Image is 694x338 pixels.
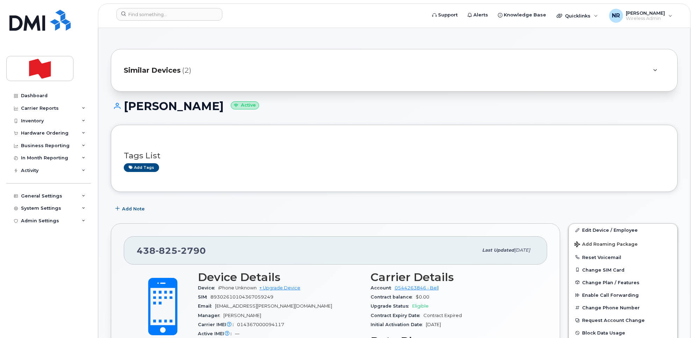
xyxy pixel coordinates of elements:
[137,245,206,256] span: 438
[156,245,178,256] span: 825
[371,313,423,318] span: Contract Expiry Date
[231,101,259,109] small: Active
[569,237,677,251] button: Add Roaming Package
[371,271,535,283] h3: Carrier Details
[569,276,677,289] button: Change Plan / Features
[178,245,206,256] span: 2790
[111,100,678,112] h1: [PERSON_NAME]
[124,163,159,172] a: Add tags
[569,289,677,301] button: Enable Call Forwarding
[371,303,412,309] span: Upgrade Status
[122,206,145,212] span: Add Note
[210,294,273,300] span: 89302610104367059249
[569,264,677,276] button: Change SIM Card
[198,331,235,336] span: Active IMEI
[482,247,514,253] span: Last updated
[426,322,441,327] span: [DATE]
[215,303,332,309] span: [EMAIL_ADDRESS][PERSON_NAME][DOMAIN_NAME]
[371,294,416,300] span: Contract balance
[259,285,300,290] a: + Upgrade Device
[111,202,151,215] button: Add Note
[574,242,638,248] span: Add Roaming Package
[569,301,677,314] button: Change Phone Number
[198,294,210,300] span: SIM
[218,285,257,290] span: iPhone Unknown
[237,322,284,327] span: 014367000094117
[198,271,362,283] h3: Device Details
[124,151,665,160] h3: Tags List
[235,331,239,336] span: —
[198,285,218,290] span: Device
[371,322,426,327] span: Initial Activation Date
[423,313,462,318] span: Contract Expired
[395,285,439,290] a: 0544263846 - Bell
[124,65,181,75] span: Similar Devices
[582,280,639,285] span: Change Plan / Features
[569,314,677,326] button: Request Account Change
[223,313,261,318] span: [PERSON_NAME]
[582,293,639,298] span: Enable Call Forwarding
[514,247,530,253] span: [DATE]
[416,294,429,300] span: $0.00
[182,65,191,75] span: (2)
[198,303,215,309] span: Email
[371,285,395,290] span: Account
[198,313,223,318] span: Manager
[412,303,429,309] span: Eligible
[198,322,237,327] span: Carrier IMEI
[569,224,677,236] a: Edit Device / Employee
[569,251,677,264] button: Reset Voicemail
